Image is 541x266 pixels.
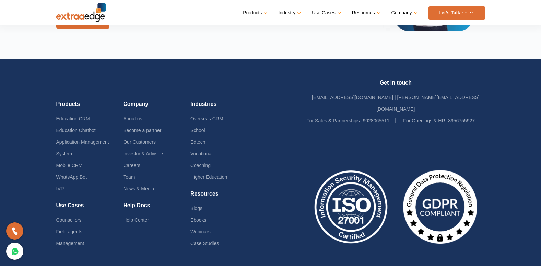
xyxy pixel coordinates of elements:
[123,101,190,113] h4: Company
[56,202,124,214] h4: Use Cases
[190,139,205,145] a: Edtech
[56,186,64,191] a: IVR
[190,229,211,234] a: Webinars
[306,115,361,126] label: For Sales & Partnerships:
[56,116,90,121] a: Education CRM
[312,95,480,112] a: [EMAIL_ADDRESS][DOMAIN_NAME] | [PERSON_NAME][EMAIL_ADDRESS][DOMAIN_NAME]
[190,101,258,113] h4: Industries
[312,8,340,18] a: Use Cases
[190,190,258,202] h4: Resources
[428,6,485,20] a: Let’s Talk
[123,163,140,168] a: Careers
[448,118,475,123] a: 8956755927
[352,8,379,18] a: Resources
[123,151,164,156] a: Investor & Advisors
[56,174,87,180] a: WhatsApp Bot
[123,186,154,191] a: News & Media
[123,139,156,145] a: Our Customers
[123,202,190,214] h4: Help Docs
[190,241,219,246] a: Case Studies
[56,217,82,223] a: Counsellors
[56,139,109,156] a: Application Management System
[190,217,207,223] a: Ebooks
[123,116,142,121] a: About us
[56,241,84,246] a: Management
[243,8,266,18] a: Products
[190,174,227,180] a: Higher Education
[56,128,96,133] a: Education Chatbot
[190,206,202,211] a: Blogs
[391,8,416,18] a: Company
[56,101,124,113] h4: Products
[278,8,300,18] a: Industry
[56,229,82,234] a: Field agents
[306,79,485,91] h4: Get in touch
[56,163,83,168] a: Mobile CRM
[403,115,446,126] label: For Openings & HR:
[123,174,135,180] a: Team
[190,128,205,133] a: School
[363,118,389,123] a: 9028065511
[190,151,213,156] a: Vocational
[190,163,211,168] a: Coaching
[190,116,223,121] a: Overseas CRM
[123,128,161,133] a: Become a partner
[123,217,149,223] a: Help Center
